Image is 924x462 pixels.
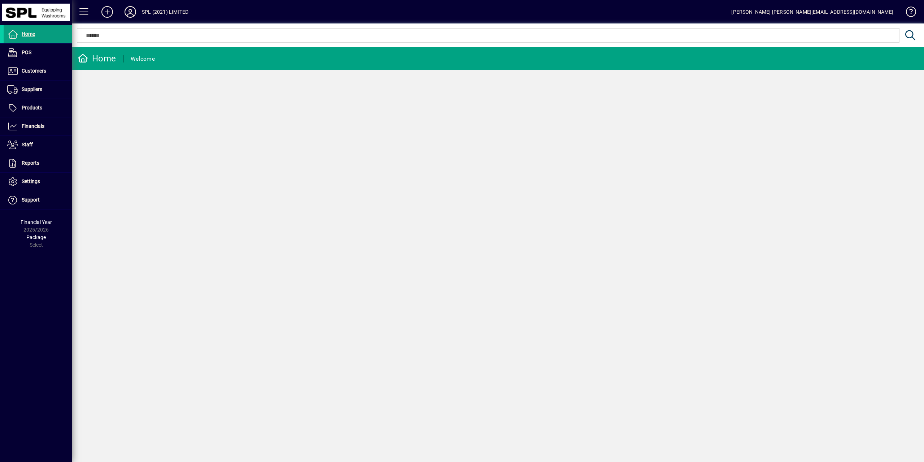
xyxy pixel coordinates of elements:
[22,31,35,37] span: Home
[4,173,72,191] a: Settings
[22,123,44,129] span: Financials
[22,86,42,92] span: Suppliers
[22,197,40,203] span: Support
[22,178,40,184] span: Settings
[21,219,52,225] span: Financial Year
[901,1,915,25] a: Knowledge Base
[4,136,72,154] a: Staff
[4,117,72,135] a: Financials
[119,5,142,18] button: Profile
[78,53,116,64] div: Home
[142,6,188,18] div: SPL (2021) LIMITED
[22,68,46,74] span: Customers
[731,6,893,18] div: [PERSON_NAME] [PERSON_NAME][EMAIL_ADDRESS][DOMAIN_NAME]
[4,191,72,209] a: Support
[96,5,119,18] button: Add
[22,142,33,147] span: Staff
[26,234,46,240] span: Package
[22,105,42,111] span: Products
[4,99,72,117] a: Products
[4,81,72,99] a: Suppliers
[131,53,155,65] div: Welcome
[22,160,39,166] span: Reports
[4,44,72,62] a: POS
[22,49,31,55] span: POS
[4,154,72,172] a: Reports
[4,62,72,80] a: Customers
